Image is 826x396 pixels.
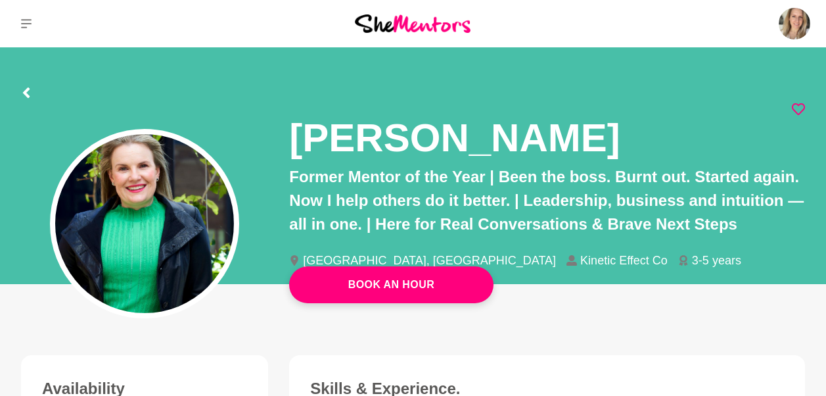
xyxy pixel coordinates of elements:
img: She Mentors Logo [355,14,470,32]
li: 3-5 years [678,255,752,266]
button: Book An Hour [289,266,493,303]
li: [GEOGRAPHIC_DATA], [GEOGRAPHIC_DATA] [289,255,566,266]
h1: [PERSON_NAME] [289,113,620,162]
p: Former Mentor of the Year | Been the boss. Burnt out. Started again. Now I help others do it bett... [289,165,805,236]
li: Kinetic Effect Co [566,255,678,266]
img: Stephanie Day [779,8,810,39]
